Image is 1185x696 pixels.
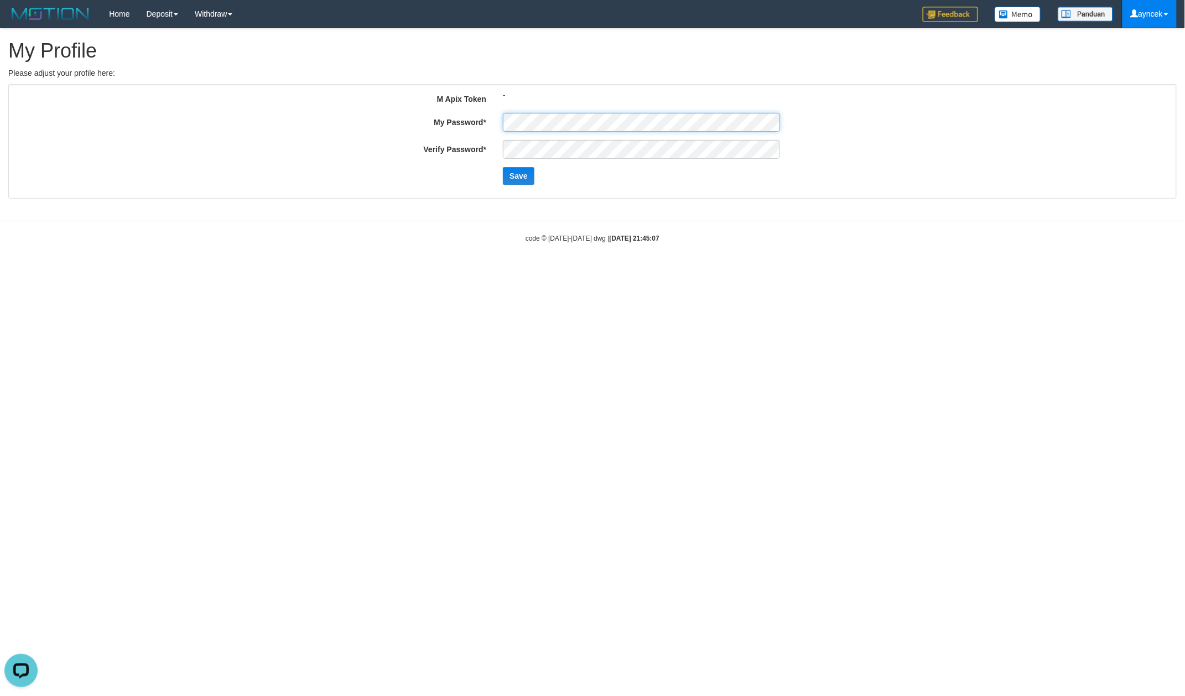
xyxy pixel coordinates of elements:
strong: [DATE] 21:45:07 [610,235,659,242]
small: code © [DATE]-[DATE] dwg | [526,235,659,242]
button: Open LiveChat chat widget [4,4,38,38]
span: - [503,87,506,103]
p: Please adjust your profile here: [8,67,1177,79]
h1: My Profile [8,40,1177,62]
label: Verify Password* [397,140,495,155]
img: MOTION_logo.png [8,6,92,22]
span: Save [510,172,528,180]
img: panduan.png [1058,7,1113,22]
label: M Apix Token [397,90,495,105]
label: My Password* [397,113,495,128]
img: Button%20Memo.svg [995,7,1041,22]
img: Feedback.jpg [923,7,978,22]
button: Save [503,167,534,185]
